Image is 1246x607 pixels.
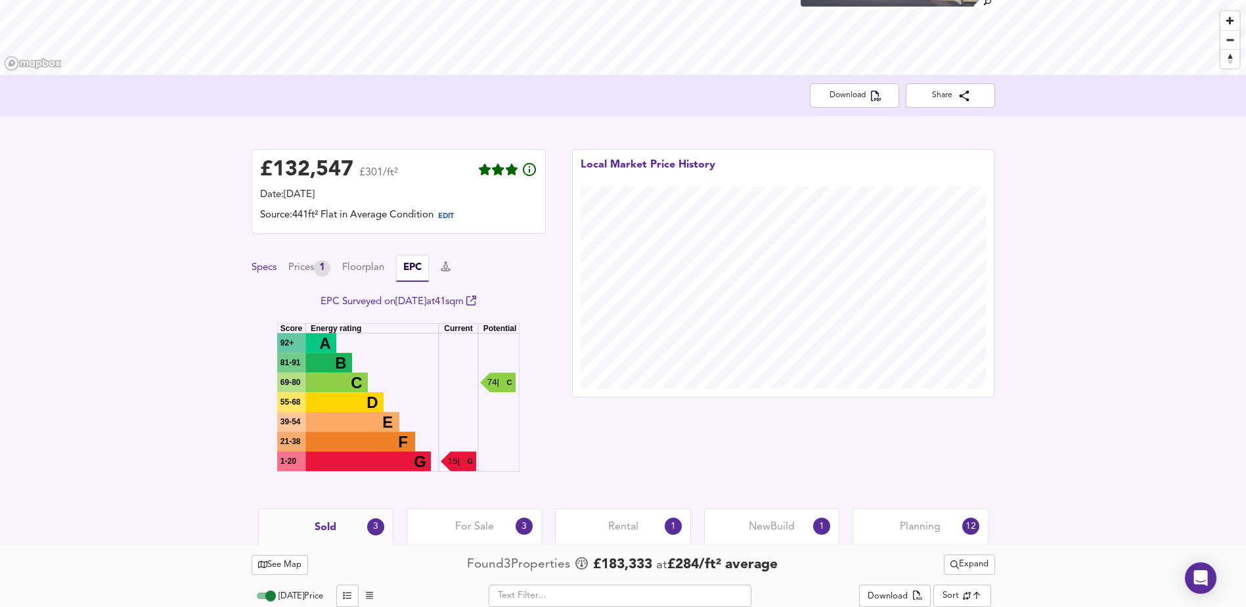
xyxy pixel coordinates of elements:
[367,393,378,411] tspan: D
[958,514,982,538] div: 12
[1220,50,1239,68] span: Reset bearing to north
[487,378,499,388] text: 74 |
[438,213,454,220] span: EDIT
[467,556,573,573] div: Found 3 Propert ies
[252,555,309,575] button: See Map
[278,592,323,600] span: [DATE] Price
[252,261,277,275] button: Specs
[258,558,302,573] span: See Map
[414,453,426,470] tspan: G
[4,56,62,71] a: Mapbox homepage
[868,589,908,604] div: Download
[382,413,393,431] tspan: E
[933,585,990,607] div: Sort
[859,585,931,607] div: split button
[351,374,362,392] tspan: C
[319,334,330,352] tspan: A
[288,260,330,277] div: Prices
[1220,31,1239,49] span: Zoom out
[1220,11,1239,30] button: Zoom in
[900,520,941,534] span: Planning
[335,354,346,372] tspan: B
[665,518,682,535] div: 1
[1185,562,1216,594] div: Open Intercom Messenger
[359,168,398,187] span: £301/ft²
[367,518,384,535] div: 3
[667,558,778,572] span: £ 284 / ft² average
[321,297,476,307] a: EPC Surveyed on[DATE]at41sqm
[950,557,989,572] span: Expand
[943,589,959,602] div: Sort
[260,208,537,225] div: Source: 441ft² Flat in Average Condition
[280,417,301,426] tspan: 39-54
[314,260,330,277] div: 1
[280,338,294,348] tspan: 92+
[280,325,303,334] text: Score
[455,520,494,534] span: For Sale
[483,325,517,334] text: Potential
[315,520,336,535] span: Sold
[944,554,995,575] button: Expand
[260,160,353,180] div: £ 132,547
[516,518,533,535] div: 3
[906,83,995,108] button: Share
[1220,49,1239,68] button: Reset bearing to north
[608,520,638,534] span: Rental
[581,158,715,187] div: Local Market Price History
[944,554,995,575] div: split button
[916,89,985,102] span: Share
[280,358,301,367] tspan: 81-91
[280,457,296,466] tspan: 1-20
[342,261,384,275] button: Floorplan
[810,83,899,108] button: Download
[593,555,652,575] span: £ 183,333
[467,458,473,466] text: G
[656,559,667,572] span: at
[813,518,830,535] div: 1
[398,433,408,451] tspan: F
[1220,30,1239,49] button: Zoom out
[448,457,460,466] text: 15 |
[444,325,472,334] text: Current
[260,188,537,202] div: Date: [DATE]
[280,378,301,387] tspan: 69-80
[506,379,512,387] text: C
[280,397,301,407] tspan: 55-68
[396,255,429,282] button: EPC
[489,585,751,607] input: Text Filter...
[820,89,889,102] span: Download
[859,585,931,607] button: Download
[288,260,330,277] button: Prices1
[280,437,301,446] tspan: 21-38
[749,520,795,534] span: New Build
[311,325,361,334] text: Energy rating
